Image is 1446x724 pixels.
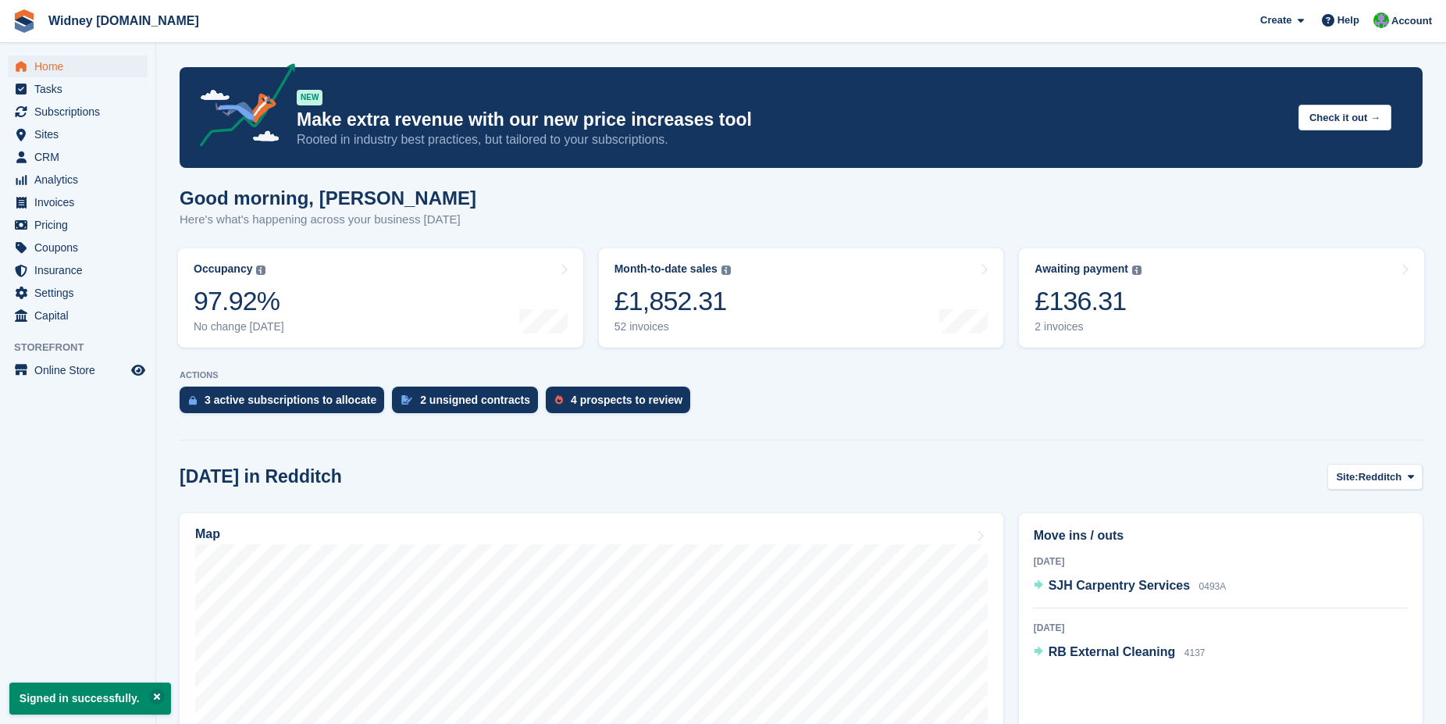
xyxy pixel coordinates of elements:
[1019,248,1424,348] a: Awaiting payment £136.31 2 invoices
[194,285,284,317] div: 97.92%
[34,214,128,236] span: Pricing
[401,395,412,405] img: contract_signature_icon-13c848040528278c33f63329250d36e43548de30e8caae1d1a13099fd9432cc5.svg
[555,395,563,405] img: prospect-51fa495bee0391a8d652442698ab0144808aea92771e9ea1ae160a38d050c398.svg
[1049,645,1176,658] span: RB External Cleaning
[34,191,128,213] span: Invoices
[8,282,148,304] a: menu
[34,259,128,281] span: Insurance
[1327,464,1423,490] button: Site: Redditch
[721,266,731,275] img: icon-info-grey-7440780725fd019a000dd9b08b2336e03edf1995a4989e88bcd33f0948082b44.svg
[1337,12,1359,28] span: Help
[8,214,148,236] a: menu
[1132,266,1141,275] img: icon-info-grey-7440780725fd019a000dd9b08b2336e03edf1995a4989e88bcd33f0948082b44.svg
[34,101,128,123] span: Subscriptions
[8,359,148,381] a: menu
[205,394,376,406] div: 3 active subscriptions to allocate
[8,78,148,100] a: menu
[1034,621,1408,635] div: [DATE]
[8,237,148,259] a: menu
[392,387,546,421] a: 2 unsigned contracts
[14,340,155,355] span: Storefront
[8,55,148,77] a: menu
[1034,526,1408,545] h2: Move ins / outs
[34,146,128,168] span: CRM
[1034,555,1408,569] div: [DATE]
[34,237,128,259] span: Coupons
[420,394,530,406] div: 2 unsigned contracts
[34,282,128,304] span: Settings
[614,262,718,276] div: Month-to-date sales
[9,683,171,715] p: Signed in successfully.
[1184,647,1206,658] span: 4137
[180,387,392,421] a: 3 active subscriptions to allocate
[8,191,148,213] a: menu
[1035,285,1141,317] div: £136.31
[1035,262,1128,276] div: Awaiting payment
[42,8,205,34] a: Widney [DOMAIN_NAME]
[180,187,476,209] h1: Good morning, [PERSON_NAME]
[129,361,148,380] a: Preview store
[8,123,148,145] a: menu
[571,394,682,406] div: 4 prospects to review
[297,131,1286,148] p: Rooted in industry best practices, but tailored to your subscriptions.
[195,527,220,541] h2: Map
[8,259,148,281] a: menu
[178,248,583,348] a: Occupancy 97.92% No change [DATE]
[194,320,284,333] div: No change [DATE]
[8,101,148,123] a: menu
[297,109,1286,131] p: Make extra revenue with our new price increases tool
[187,63,296,152] img: price-adjustments-announcement-icon-8257ccfd72463d97f412b2fc003d46551f7dbcb40ab6d574587a9cd5c0d94...
[1298,105,1391,130] button: Check it out →
[34,169,128,191] span: Analytics
[8,169,148,191] a: menu
[1034,576,1227,597] a: SJH Carpentry Services 0493A
[599,248,1004,348] a: Month-to-date sales £1,852.31 52 invoices
[546,387,698,421] a: 4 prospects to review
[1199,581,1227,592] span: 0493A
[34,359,128,381] span: Online Store
[34,123,128,145] span: Sites
[1336,469,1358,485] span: Site:
[1260,12,1291,28] span: Create
[8,146,148,168] a: menu
[1359,469,1402,485] span: Redditch
[180,466,342,487] h2: [DATE] in Redditch
[34,55,128,77] span: Home
[1049,579,1190,592] span: SJH Carpentry Services
[180,211,476,229] p: Here's what's happening across your business [DATE]
[180,370,1423,380] p: ACTIONS
[12,9,36,33] img: stora-icon-8386f47178a22dfd0bd8f6a31ec36ba5ce8667c1dd55bd0f319d3a0aa187defe.svg
[614,285,731,317] div: £1,852.31
[1391,13,1432,29] span: Account
[1373,12,1389,28] img: David
[614,320,731,333] div: 52 invoices
[189,395,197,405] img: active_subscription_to_allocate_icon-d502201f5373d7db506a760aba3b589e785aa758c864c3986d89f69b8ff3...
[297,90,322,105] div: NEW
[34,305,128,326] span: Capital
[34,78,128,100] span: Tasks
[1035,320,1141,333] div: 2 invoices
[1034,643,1206,663] a: RB External Cleaning 4137
[256,266,265,275] img: icon-info-grey-7440780725fd019a000dd9b08b2336e03edf1995a4989e88bcd33f0948082b44.svg
[194,262,252,276] div: Occupancy
[8,305,148,326] a: menu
